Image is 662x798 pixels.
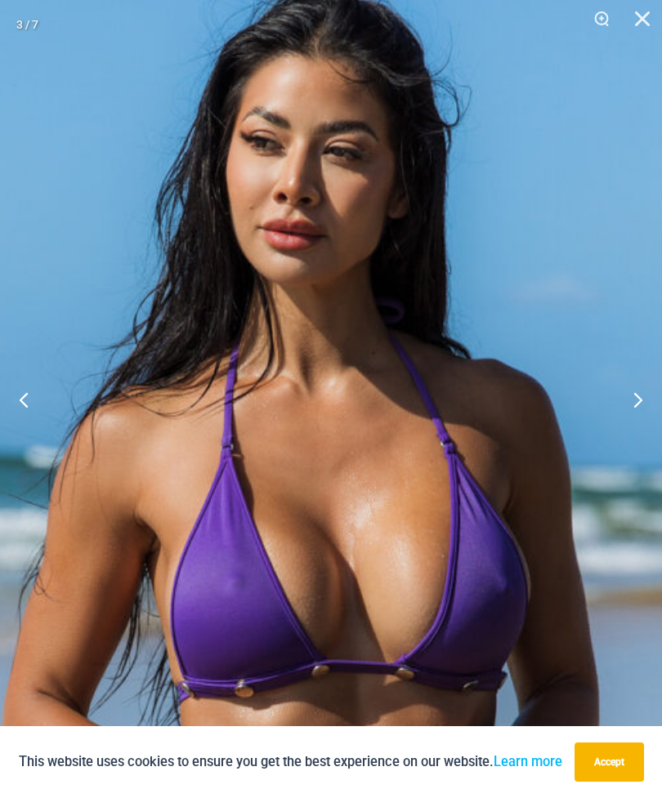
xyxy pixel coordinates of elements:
div: 3 / 7 [16,12,38,37]
button: Accept [575,742,644,782]
a: Learn more [494,754,562,769]
button: Next [601,359,662,440]
p: This website uses cookies to ensure you get the best experience on our website. [19,751,562,773]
